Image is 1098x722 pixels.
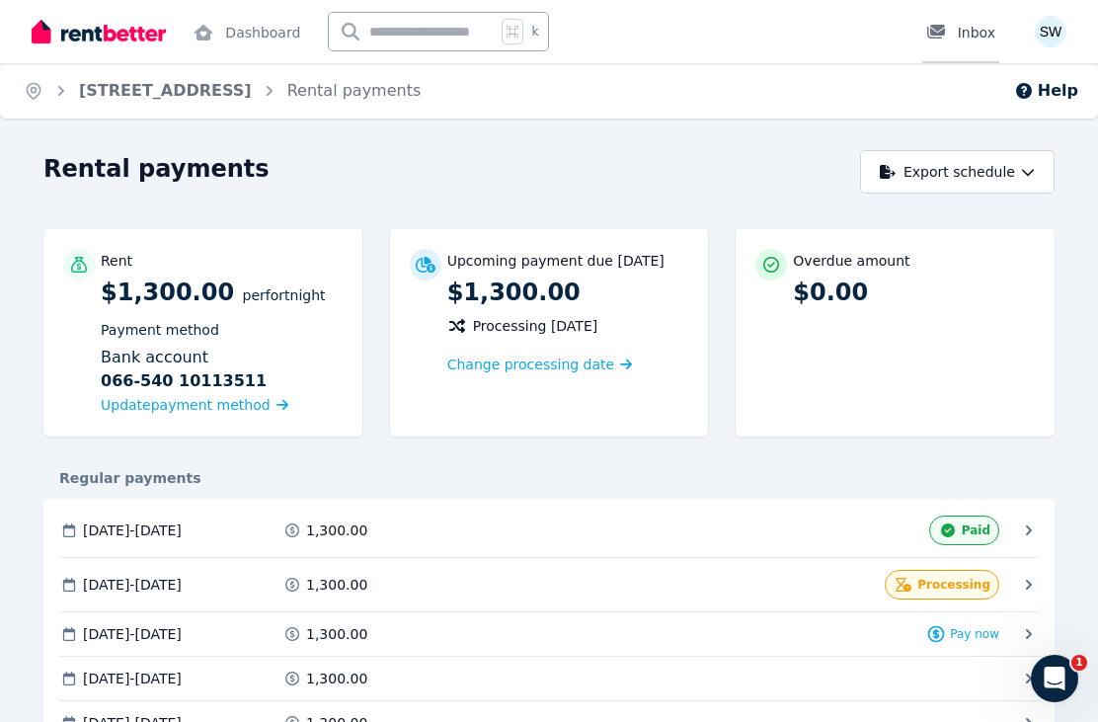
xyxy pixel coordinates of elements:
[43,468,1055,488] div: Regular payments
[447,355,615,374] span: Change processing date
[101,320,343,340] p: Payment method
[243,287,326,303] span: per Fortnight
[860,150,1055,194] button: Export schedule
[306,521,367,540] span: 1,300.00
[83,669,182,688] span: [DATE] - [DATE]
[447,277,689,308] p: $1,300.00
[287,81,422,100] a: Rental payments
[32,17,166,46] img: RentBetter
[101,346,343,393] div: Bank account
[1035,16,1066,47] img: Suzanne Williams
[83,575,182,595] span: [DATE] - [DATE]
[83,624,182,644] span: [DATE] - [DATE]
[447,355,633,374] a: Change processing date
[43,153,270,185] h1: Rental payments
[793,251,909,271] p: Overdue amount
[101,369,267,393] b: 066-540 10113511
[79,81,252,100] a: [STREET_ADDRESS]
[306,669,367,688] span: 1,300.00
[1031,655,1078,702] iframe: Intercom live chat
[793,277,1035,308] p: $0.00
[962,522,990,538] span: Paid
[306,624,367,644] span: 1,300.00
[926,23,995,42] div: Inbox
[1014,79,1078,103] button: Help
[917,577,990,593] span: Processing
[101,397,271,413] span: Update payment method
[447,251,665,271] p: Upcoming payment due [DATE]
[306,575,367,595] span: 1,300.00
[473,316,598,336] span: Processing [DATE]
[101,251,132,271] p: Rent
[101,277,343,417] p: $1,300.00
[83,521,182,540] span: [DATE] - [DATE]
[531,24,538,40] span: k
[1071,655,1087,671] span: 1
[950,626,999,642] span: Pay now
